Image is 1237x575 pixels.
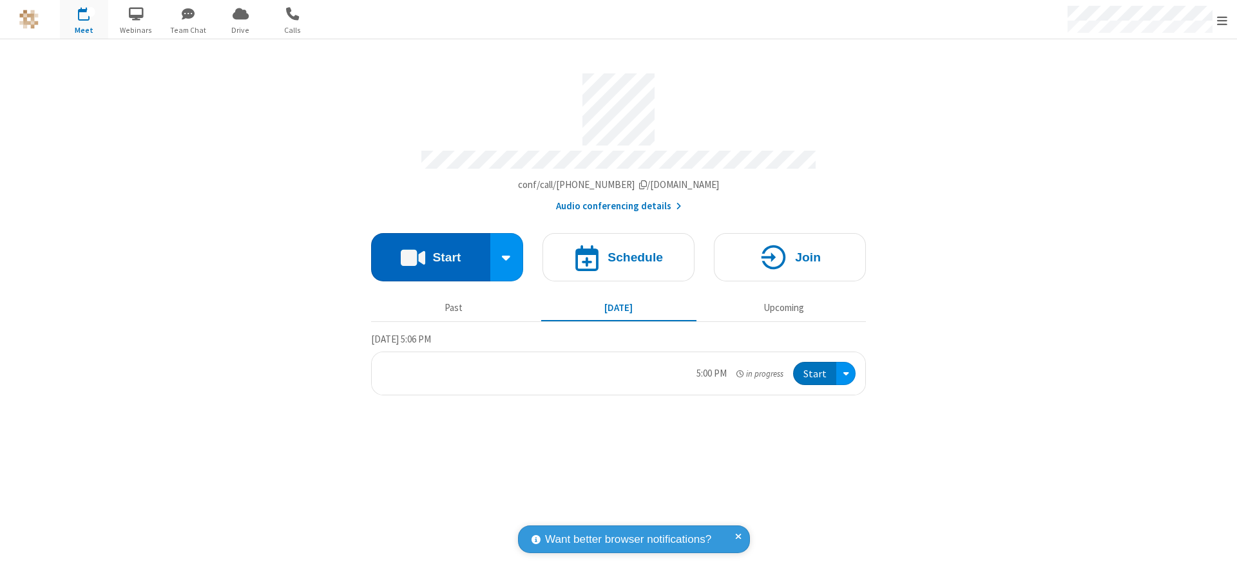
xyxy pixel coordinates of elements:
[541,296,696,320] button: [DATE]
[164,24,213,36] span: Team Chat
[371,233,490,281] button: Start
[269,24,317,36] span: Calls
[518,178,720,193] button: Copy my meeting room linkCopy my meeting room link
[112,24,160,36] span: Webinars
[836,362,856,386] div: Open menu
[696,366,727,381] div: 5:00 PM
[376,296,532,320] button: Past
[87,7,95,17] div: 1
[736,368,783,380] em: in progress
[714,233,866,281] button: Join
[490,233,524,281] div: Start conference options
[518,178,720,191] span: Copy my meeting room link
[19,10,39,29] img: QA Selenium DO NOT DELETE OR CHANGE
[795,251,821,263] h4: Join
[793,362,836,386] button: Start
[432,251,461,263] h4: Start
[371,333,431,345] span: [DATE] 5:06 PM
[608,251,663,263] h4: Schedule
[371,332,866,396] section: Today's Meetings
[1205,542,1227,566] iframe: Chat
[60,24,108,36] span: Meet
[545,531,711,548] span: Want better browser notifications?
[371,64,866,214] section: Account details
[542,233,695,281] button: Schedule
[216,24,265,36] span: Drive
[556,199,682,214] button: Audio conferencing details
[706,296,861,320] button: Upcoming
